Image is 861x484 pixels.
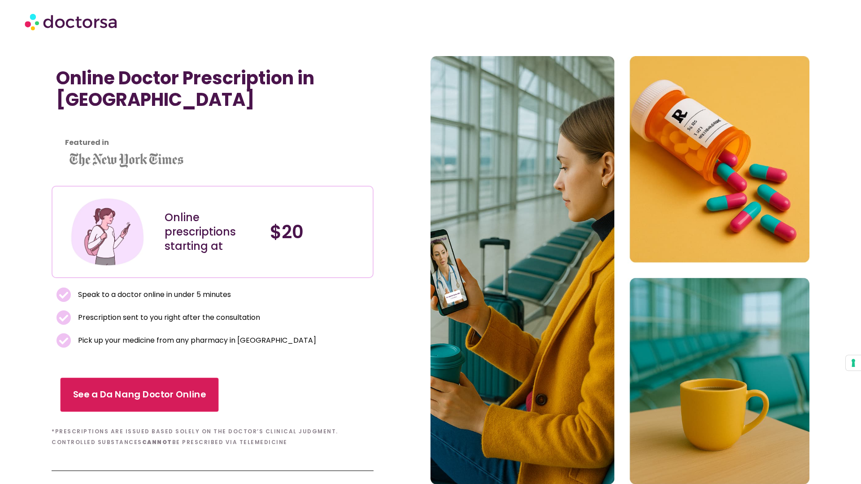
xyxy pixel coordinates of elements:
div: Online prescriptions starting at [165,210,261,253]
span: Pick up your medicine from any pharmacy in [GEOGRAPHIC_DATA] [76,334,316,347]
img: Illustration depicting a young woman in a casual outfit, engaged with her smartphone. She has a p... [69,193,146,270]
button: Your consent preferences for tracking technologies [846,355,861,371]
h1: Online Doctor Prescription in [GEOGRAPHIC_DATA] [56,67,369,110]
h4: $20 [270,221,366,243]
a: See a Da Nang Doctor Online [61,378,219,412]
span: Prescription sent to you right after the consultation [76,311,260,324]
span: See a Da Nang Doctor Online [73,388,206,401]
span: Speak to a doctor online in under 5 minutes [76,288,231,301]
b: cannot [142,438,172,446]
iframe: Customer reviews powered by Trustpilot [56,130,369,141]
iframe: Customer reviews powered by Trustpilot [56,119,191,130]
h6: *Prescriptions are issued based solely on the doctor’s clinical judgment. Controlled substances b... [52,426,374,448]
strong: Featured in [65,137,109,148]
